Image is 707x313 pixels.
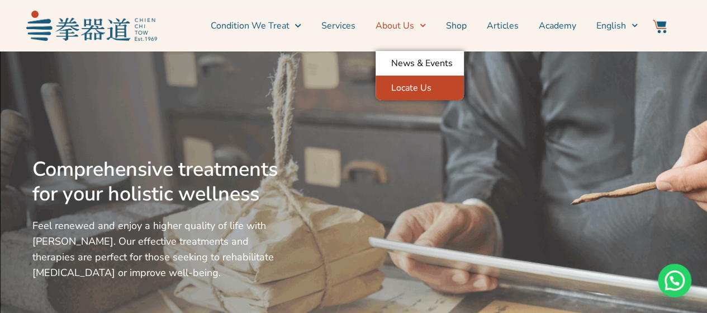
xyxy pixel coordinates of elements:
[32,157,283,207] h2: Comprehensive treatments for your holistic wellness
[163,12,638,40] nav: Menu
[32,218,283,281] p: Feel renewed and enjoy a higher quality of life with [PERSON_NAME]. Our effective treatments and ...
[596,19,626,32] span: English
[653,20,666,33] img: Website Icon-03
[446,12,467,40] a: Shop
[376,51,464,76] a: News & Events
[539,12,576,40] a: Academy
[487,12,519,40] a: Articles
[596,12,638,40] a: English
[376,51,464,100] ul: About Us
[210,12,301,40] a: Condition We Treat
[321,12,355,40] a: Services
[376,12,426,40] a: About Us
[376,76,464,100] a: Locate Us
